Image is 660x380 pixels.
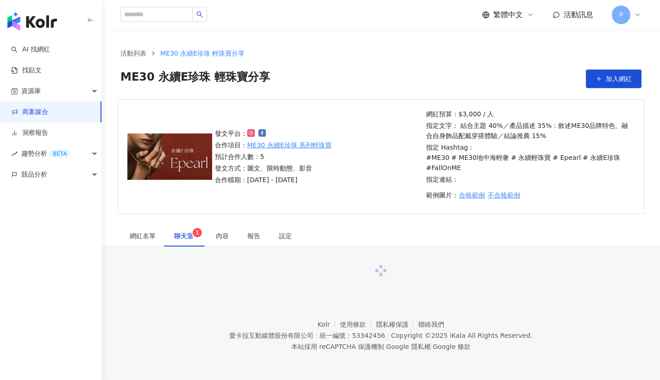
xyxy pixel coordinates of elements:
p: 網紅預算：$3,000 / 人 [426,109,632,119]
button: 加入網紅 [586,70,641,88]
p: 發文平台： [215,128,332,139]
span: | [387,332,389,339]
span: ME30 永續E珍珠 輕珠寶分享 [120,70,270,88]
div: 愛卡拉互動媒體股份有限公司 [229,332,314,339]
p: 指定連結： [426,174,632,184]
div: 統一編號：53342456 [320,332,385,339]
a: 商案媒合 [11,108,48,117]
sup: 1 [193,228,202,237]
p: 合作項目： [215,140,332,150]
img: logo [7,12,57,31]
span: 本站採用 reCAPTCHA 保護機制 [291,341,471,352]
a: 洞察報告 [11,128,48,138]
span: search [196,11,203,18]
p: 發文方式：圖文、限時動態、影音 [215,163,332,173]
span: 合格範例 [459,191,485,199]
span: 加入網紅 [606,75,632,82]
div: BETA [49,149,70,158]
div: 報告 [247,231,260,241]
p: #ME30 [426,152,449,163]
p: 指定文字： 結合主題 40%／產品描述 35%：敘述ME30品牌特色、融合自身飾品配戴穿搭體驗／結論推薦 15% [426,120,632,141]
span: P [619,10,623,20]
span: 趨勢分析 [21,143,70,164]
div: Copyright © 2025 All Rights Reserved. [391,332,532,339]
a: ME30 永續E珍珠 系列輕珠寶 [247,140,332,150]
a: 使用條款 [340,321,376,328]
p: #FallOnME [426,163,461,173]
p: 合作檔期：[DATE] - [DATE] [215,175,332,185]
button: 不合格範例 [487,186,521,204]
div: 設定 [279,231,292,241]
span: | [384,343,386,350]
span: | [315,332,318,339]
span: 不合格範例 [488,191,520,199]
span: rise [11,151,18,157]
span: | [431,343,433,350]
span: 1 [195,229,199,236]
span: 活動訊息 [564,10,593,19]
span: 競品分析 [21,164,47,185]
a: Kolr [318,321,340,328]
a: searchAI 找網紅 [11,45,50,54]
span: 資源庫 [21,81,41,101]
a: 聯絡我們 [418,321,444,328]
a: 活動列表 [119,48,148,58]
p: # ME30地中海輕奢 [451,152,509,163]
span: 繁體中文 [493,10,523,20]
div: 內容 [216,231,229,241]
p: # 永續輕珠寶 [511,152,551,163]
a: 隱私權保護 [376,321,419,328]
p: 預計合作人數：5 [215,152,332,162]
p: # Epearl [553,152,581,163]
button: 合格範例 [459,186,485,204]
a: Google 隱私權 [386,343,431,350]
p: 指定 Hashtag： [426,142,632,173]
span: 聊天室 [174,233,197,239]
p: 範例圖片： [426,186,632,204]
p: # 永續E珍珠 [583,152,620,163]
div: 網紅名單 [130,231,156,241]
img: ME30 永續E珍珠 系列輕珠寶 [127,133,212,180]
a: Google 條款 [433,343,471,350]
a: iKala [450,332,465,339]
span: ME30 永續E珍珠 輕珠寶分享 [160,50,245,57]
a: 找貼文 [11,66,42,75]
